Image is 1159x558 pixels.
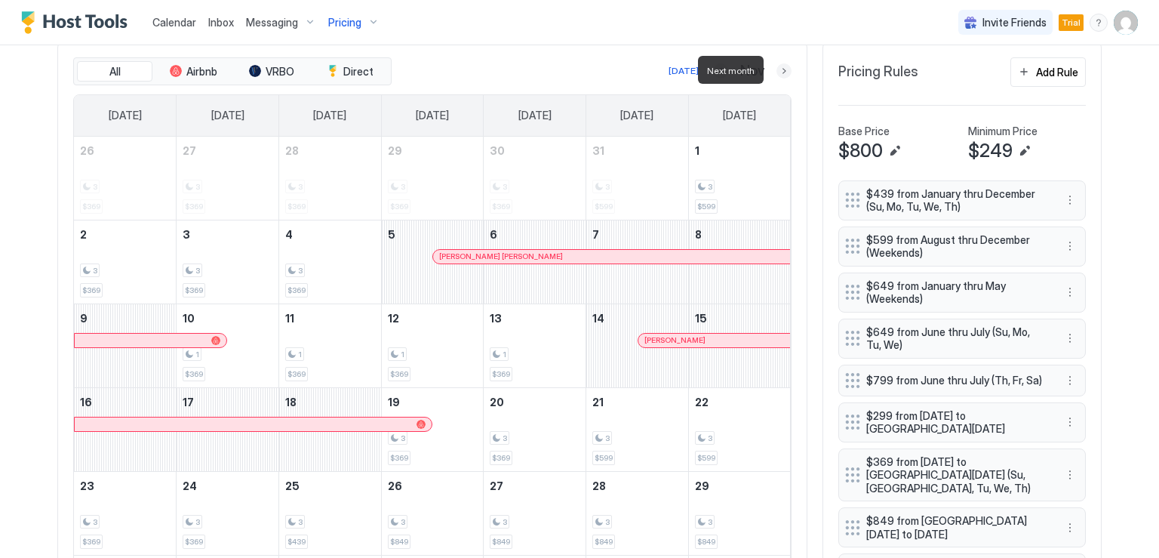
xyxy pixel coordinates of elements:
div: menu [1061,283,1079,301]
span: $849 [492,537,510,547]
a: November 9, 2025 [74,304,176,332]
td: November 7, 2025 [586,220,689,304]
div: menu [1090,14,1108,32]
td: November 18, 2025 [278,387,381,471]
span: 21 [592,396,604,408]
span: $849 [697,537,715,547]
span: Airbnb [186,65,217,79]
span: 14 [592,312,604,325]
span: $599 [697,453,715,463]
a: October 26, 2025 [74,137,176,165]
span: $369 [492,453,510,463]
a: November 17, 2025 [177,388,278,416]
span: $799 from June thru July (Th, Fr, Sa) [866,374,1046,387]
td: November 16, 2025 [74,387,177,471]
td: November 14, 2025 [586,304,689,387]
div: Add Rule [1036,64,1078,80]
span: 3 [605,433,610,443]
td: November 8, 2025 [688,220,791,304]
a: November 1, 2025 [689,137,791,165]
td: October 29, 2025 [381,137,484,220]
div: menu [1061,371,1079,390]
div: tab-group [73,57,392,86]
span: Minimum Price [968,125,1038,138]
td: November 25, 2025 [278,471,381,555]
span: 3 [298,517,303,527]
span: $249 [968,140,1013,162]
span: 3 [401,517,405,527]
span: 1 [695,144,699,157]
td: October 26, 2025 [74,137,177,220]
td: October 31, 2025 [586,137,689,220]
td: November 6, 2025 [484,220,586,304]
span: $599 from August thru December (Weekends) [866,233,1046,260]
td: November 12, 2025 [381,304,484,387]
span: 18 [285,396,297,408]
span: 15 [695,312,707,325]
span: 1 [503,350,506,359]
span: 30 [490,144,505,157]
div: Host Tools Logo [21,11,134,34]
a: October 28, 2025 [279,137,381,165]
span: Pricing [328,16,361,29]
a: November 7, 2025 [586,220,688,248]
span: 2 [80,228,87,241]
span: [DATE] [211,109,244,122]
span: Calendar [152,16,196,29]
a: November 18, 2025 [279,388,381,416]
span: 22 [695,396,709,408]
a: November 4, 2025 [279,220,381,248]
button: VRBO [234,61,309,82]
span: 3 [605,517,610,527]
a: November 21, 2025 [586,388,688,416]
button: Next month [776,63,792,79]
td: October 28, 2025 [278,137,381,220]
a: October 27, 2025 [177,137,278,165]
td: November 17, 2025 [177,387,279,471]
a: November 10, 2025 [177,304,278,332]
span: 17 [183,396,194,408]
span: 23 [80,479,94,492]
span: 29 [695,479,709,492]
button: Airbnb [155,61,231,82]
span: [PERSON_NAME] [644,335,706,345]
a: November 15, 2025 [689,304,791,332]
button: Direct [312,61,388,82]
a: November 26, 2025 [382,472,484,500]
span: 3 [93,266,97,276]
a: November 2, 2025 [74,220,176,248]
button: Edit [1016,142,1034,160]
a: November 3, 2025 [177,220,278,248]
a: Friday [605,95,669,136]
span: $369 [390,453,408,463]
span: 6 [490,228,497,241]
span: All [109,65,121,79]
span: 3 [708,517,712,527]
span: 3 [708,433,712,443]
td: November 26, 2025 [381,471,484,555]
a: November 8, 2025 [689,220,791,248]
td: November 2, 2025 [74,220,177,304]
button: [DATE] [666,62,701,80]
a: Sunday [94,95,157,136]
span: $369 [390,369,408,379]
a: November 23, 2025 [74,472,176,500]
span: 3 [195,517,200,527]
td: November 22, 2025 [688,387,791,471]
span: 31 [592,144,604,157]
span: Pricing Rules [838,63,918,81]
a: Monday [196,95,260,136]
span: 3 [183,228,190,241]
a: November 28, 2025 [586,472,688,500]
td: November 28, 2025 [586,471,689,555]
td: November 11, 2025 [278,304,381,387]
td: November 15, 2025 [688,304,791,387]
span: 16 [80,396,92,408]
span: $369 [185,537,203,547]
div: menu [1061,191,1079,209]
span: 24 [183,479,197,492]
span: [PERSON_NAME] [PERSON_NAME] [439,251,563,261]
span: 3 [503,517,507,527]
span: 1 [401,350,404,359]
td: November 4, 2025 [278,220,381,304]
